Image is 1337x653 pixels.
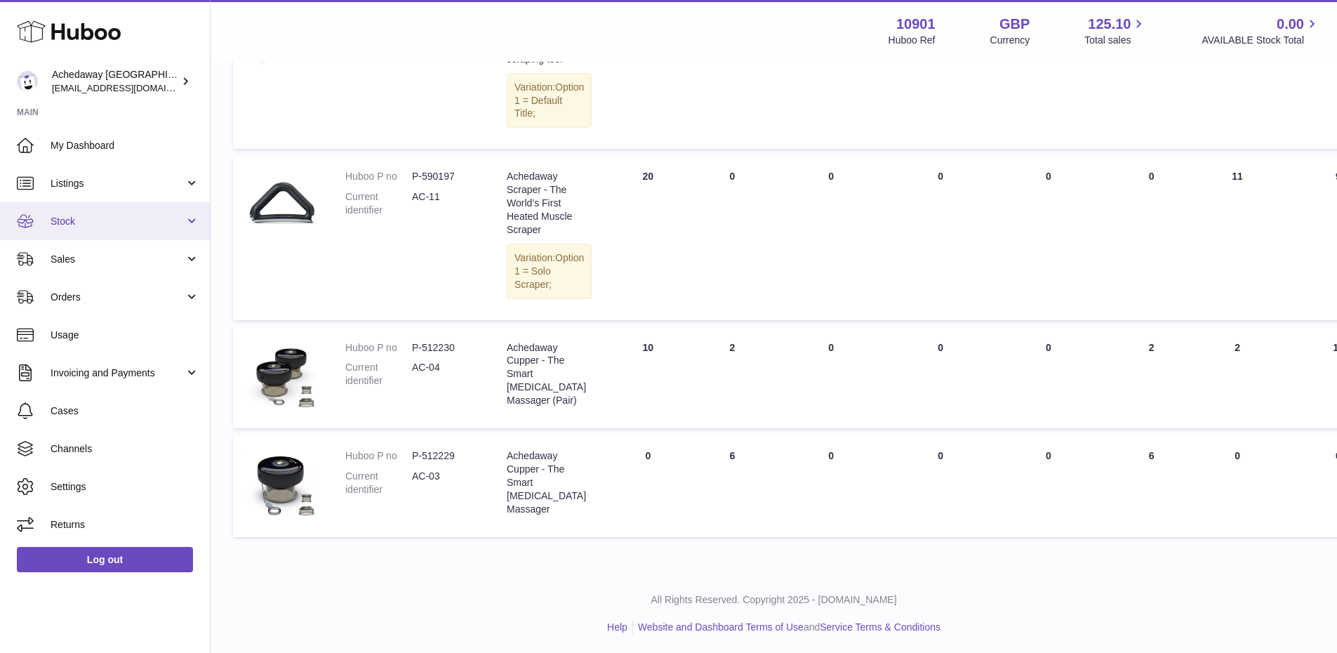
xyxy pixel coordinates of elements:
[896,15,936,34] strong: 10901
[690,327,774,429] td: 2
[51,480,199,494] span: Settings
[888,156,993,319] td: 0
[1104,327,1199,429] td: 2
[51,177,185,190] span: Listings
[17,71,38,92] img: admin@newpb.co.uk
[52,68,178,95] div: Achedaway [GEOGRAPHIC_DATA]
[507,73,592,128] div: Variation:
[1104,435,1199,537] td: 6
[999,15,1030,34] strong: GBP
[507,170,592,236] div: Achedaway Scraper - The World’s First Heated Muscle Scraper
[345,470,412,496] dt: Current identifier
[345,361,412,388] dt: Current identifier
[51,329,199,342] span: Usage
[606,435,690,537] td: 0
[633,621,940,634] li: and
[247,449,317,520] img: product image
[1084,34,1147,47] span: Total sales
[1199,327,1276,429] td: 2
[345,341,412,355] dt: Huboo P no
[412,361,479,388] dd: AC-04
[412,470,479,496] dd: AC-03
[514,81,584,119] span: Option 1 = Default Title;
[690,156,774,319] td: 0
[1088,15,1131,34] span: 125.10
[345,170,412,183] dt: Huboo P no
[606,156,690,319] td: 20
[1202,15,1320,47] a: 0.00 AVAILABLE Stock Total
[607,621,627,633] a: Help
[888,327,993,429] td: 0
[774,156,888,319] td: 0
[51,518,199,532] span: Returns
[412,190,479,217] dd: AC-11
[51,442,199,456] span: Channels
[638,621,804,633] a: Website and Dashboard Terms of Use
[990,34,1030,47] div: Currency
[690,435,774,537] td: 6
[888,435,993,537] td: 0
[1046,171,1051,182] span: 0
[17,547,193,572] a: Log out
[774,435,888,537] td: 0
[1104,156,1199,319] td: 0
[1277,15,1304,34] span: 0.00
[52,82,206,93] span: [EMAIL_ADDRESS][DOMAIN_NAME]
[51,367,185,380] span: Invoicing and Payments
[1199,156,1276,319] td: 11
[247,170,317,240] img: product image
[345,190,412,217] dt: Current identifier
[507,244,592,299] div: Variation:
[1199,435,1276,537] td: 0
[412,170,479,183] dd: P-590197
[51,404,199,418] span: Cases
[1046,450,1051,461] span: 0
[1046,342,1051,353] span: 0
[412,449,479,463] dd: P-512229
[51,291,185,304] span: Orders
[51,215,185,228] span: Stock
[51,253,185,266] span: Sales
[412,341,479,355] dd: P-512230
[889,34,936,47] div: Huboo Ref
[507,449,592,515] div: Achedaway Cupper - The Smart [MEDICAL_DATA] Massager
[514,252,584,290] span: Option 1 = Solo Scraper;
[247,341,317,411] img: product image
[51,139,199,152] span: My Dashboard
[774,327,888,429] td: 0
[820,621,940,633] a: Service Terms & Conditions
[345,449,412,463] dt: Huboo P no
[222,593,1326,607] p: All Rights Reserved. Copyright 2025 - [DOMAIN_NAME]
[606,327,690,429] td: 10
[1084,15,1147,47] a: 125.10 Total sales
[1202,34,1320,47] span: AVAILABLE Stock Total
[507,341,592,407] div: Achedaway Cupper - The Smart [MEDICAL_DATA] Massager (Pair)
